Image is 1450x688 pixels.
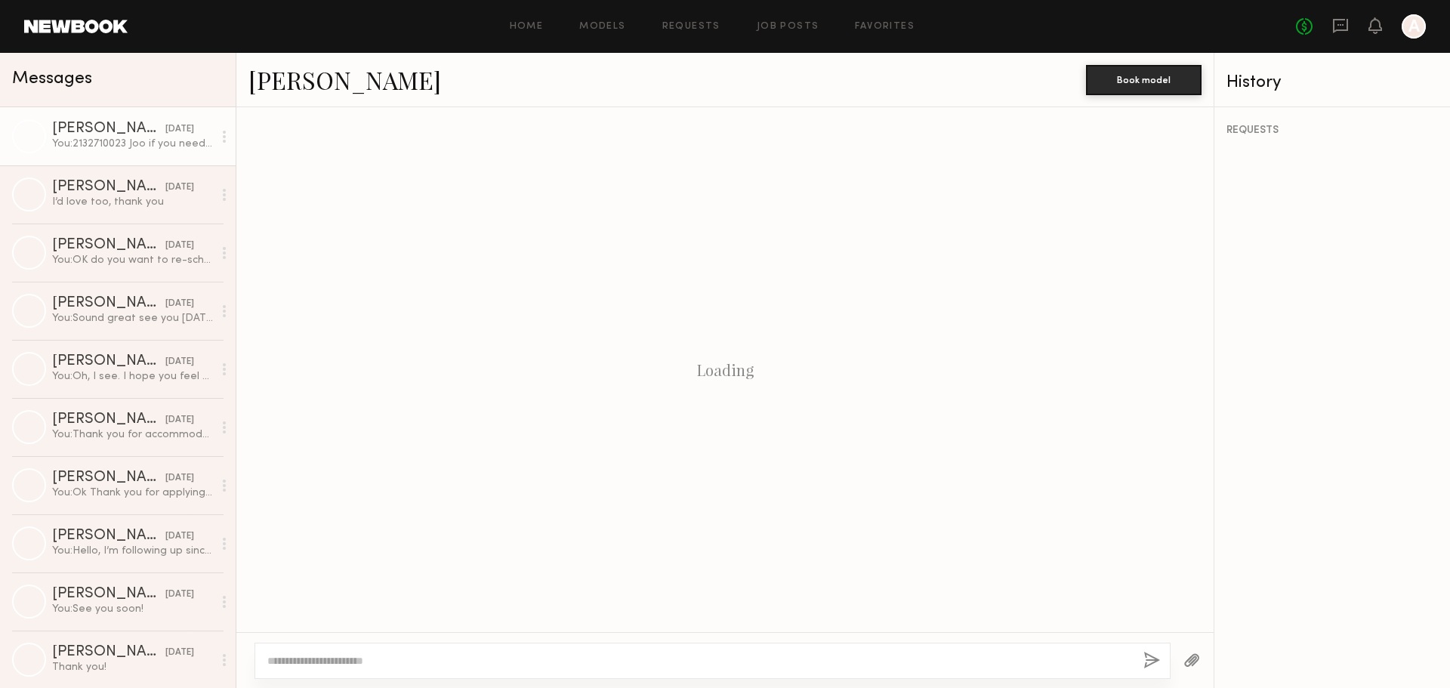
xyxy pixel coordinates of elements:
[52,544,213,558] div: You: Hello, I’m following up since I haven’t received a response from you. I would appreciate it ...
[52,311,213,325] div: You: Sound great see you [DATE] 2pm.
[52,470,165,486] div: [PERSON_NAME]
[52,602,213,616] div: You: See you soon!
[165,180,194,195] div: [DATE]
[757,22,819,32] a: Job Posts
[52,412,165,427] div: [PERSON_NAME]
[52,253,213,267] div: You: OK do you want to re-schedule?
[52,354,165,369] div: [PERSON_NAME]
[52,122,165,137] div: [PERSON_NAME]
[52,137,213,151] div: You: 2132710023 Joo if you need something please contact me Thank you
[52,180,165,195] div: [PERSON_NAME]
[52,645,165,660] div: [PERSON_NAME]
[165,471,194,486] div: [DATE]
[248,63,441,96] a: [PERSON_NAME]
[165,355,194,369] div: [DATE]
[165,646,194,660] div: [DATE]
[165,239,194,253] div: [DATE]
[52,238,165,253] div: [PERSON_NAME]
[12,70,92,88] span: Messages
[52,369,213,384] div: You: Oh, I see. I hope you feel better. I can schedule you for [DATE] 4pm. Does that work for you?
[855,22,915,32] a: Favorites
[1226,74,1438,91] div: History
[510,22,544,32] a: Home
[1086,73,1202,85] a: Book model
[1402,14,1426,39] a: A
[579,22,625,32] a: Models
[165,529,194,544] div: [DATE]
[52,427,213,442] div: You: Thank you for accommodating the sudden change. Then I will schedule you for [DATE] 3pm. Than...
[52,296,165,311] div: [PERSON_NAME]
[52,660,213,674] div: Thank you!
[52,587,165,602] div: [PERSON_NAME]
[1086,65,1202,95] button: Book model
[165,413,194,427] div: [DATE]
[52,529,165,544] div: [PERSON_NAME]
[52,486,213,500] div: You: Ok Thank you for applying, have a great day.
[165,588,194,602] div: [DATE]
[1226,125,1438,136] div: REQUESTS
[662,22,720,32] a: Requests
[165,122,194,137] div: [DATE]
[165,297,194,311] div: [DATE]
[52,195,213,209] div: I’d love too, thank you
[697,361,754,379] div: Loading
